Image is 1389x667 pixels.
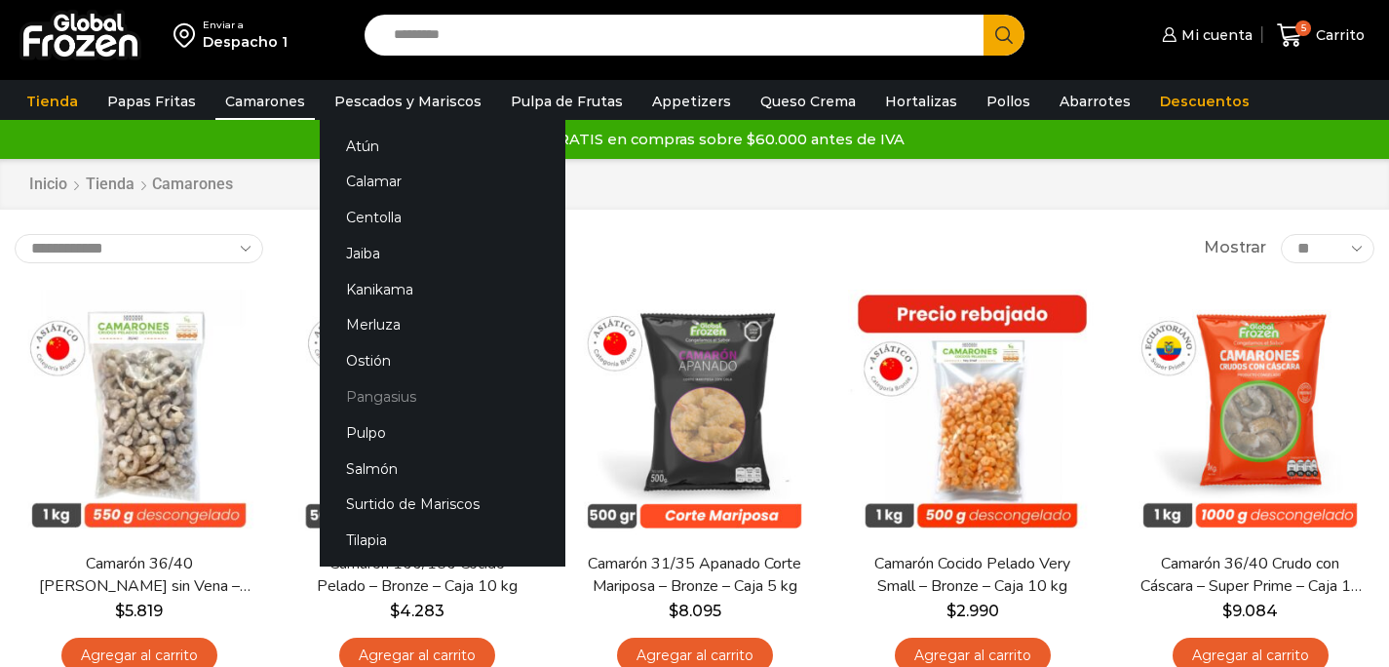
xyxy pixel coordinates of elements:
[320,236,565,272] a: Jaiba
[583,553,807,598] a: Camarón 31/35 Apanado Corte Mariposa – Bronze – Caja 5 kg
[174,19,203,52] img: address-field-icon.svg
[320,271,565,307] a: Kanikama
[984,15,1024,56] button: Search button
[320,487,565,523] a: Surtido de Mariscos
[642,83,741,120] a: Appetizers
[320,128,565,164] a: Atún
[875,83,967,120] a: Hortalizas
[115,602,163,620] bdi: 5.819
[1295,20,1311,36] span: 5
[215,83,315,120] a: Camarones
[85,174,135,196] a: Tienda
[115,602,125,620] span: $
[17,83,88,120] a: Tienda
[1050,83,1140,120] a: Abarrotes
[320,343,565,379] a: Ostión
[946,602,956,620] span: $
[669,602,678,620] span: $
[1222,602,1278,620] bdi: 9.084
[320,414,565,451] a: Pulpo
[203,32,288,52] div: Despacho 1
[320,379,565,415] a: Pangasius
[390,602,400,620] span: $
[325,83,491,120] a: Pescados y Mariscos
[1157,16,1253,55] a: Mi cuenta
[1138,553,1363,598] a: Camarón 36/40 Crudo con Cáscara – Super Prime – Caja 10 kg
[390,602,444,620] bdi: 4.283
[1272,13,1370,59] a: 5 Carrito
[1222,602,1232,620] span: $
[320,307,565,343] a: Merluza
[320,200,565,236] a: Centolla
[751,83,866,120] a: Queso Crema
[1311,25,1365,45] span: Carrito
[15,234,263,263] select: Pedido de la tienda
[861,553,1085,598] a: Camarón Cocido Pelado Very Small – Bronze – Caja 10 kg
[320,523,565,559] a: Tilapia
[320,451,565,487] a: Salmón
[28,174,68,196] a: Inicio
[203,19,288,32] div: Enviar a
[28,174,233,196] nav: Breadcrumb
[305,553,529,598] a: Camarón 100/150 Cocido Pelado – Bronze – Caja 10 kg
[1204,237,1266,259] span: Mostrar
[977,83,1040,120] a: Pollos
[501,83,633,120] a: Pulpa de Frutas
[27,553,251,598] a: Camarón 36/40 [PERSON_NAME] sin Vena – Bronze – Caja 10 kg
[1150,83,1259,120] a: Descuentos
[946,602,999,620] bdi: 2.990
[97,83,206,120] a: Papas Fritas
[1177,25,1253,45] span: Mi cuenta
[669,602,721,620] bdi: 8.095
[152,175,233,193] h1: Camarones
[320,164,565,200] a: Calamar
